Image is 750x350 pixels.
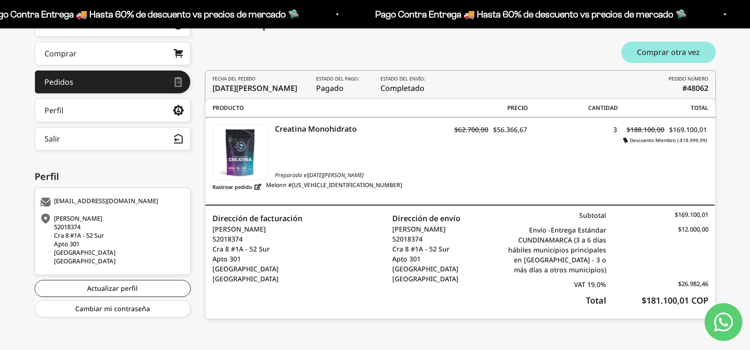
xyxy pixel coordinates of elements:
span: Completado [380,75,428,94]
span: Comprar otra vez [637,48,700,56]
a: Pedidos [35,70,191,94]
div: Perfil [35,170,191,184]
span: Total [618,104,708,112]
s: $188.100,00 [626,125,664,134]
div: VAT 19.0% [504,279,606,289]
button: Salir [35,127,191,151]
div: $26.982,46 [606,279,708,289]
i: FECHA DEL PEDIDO [212,75,256,82]
p: Pago Contra Entrega 🚚 Hasta 60% de descuento vs precios de mercado 🛸 [374,7,686,22]
a: Rastrear pedido [212,181,261,193]
span: Pagado [316,75,362,94]
time: [DATE][PERSON_NAME] [308,171,363,179]
div: $181.100,01 COP [606,294,708,307]
i: Estado del pago: [316,75,359,82]
div: $12.000,00 [606,225,708,275]
div: Comprar [44,50,77,57]
a: Cambiar mi contraseña [35,300,191,317]
a: Creatina Monohidrato [212,125,268,180]
a: Comprar [35,42,191,65]
span: $169.100,01 [669,125,707,134]
p: [PERSON_NAME] 52018374 Cra 8 #1A - 52 Sur Apto 301 [GEOGRAPHIC_DATA] [GEOGRAPHIC_DATA] [212,224,302,284]
span: Precio [438,104,528,112]
img: Creatina Monohidrato [213,125,267,179]
a: Actualizar perfil [35,280,191,297]
strong: Dirección de facturación [212,213,302,224]
div: $169.100,01 [606,210,708,220]
div: Total [504,294,606,307]
i: PEDIDO NÚMERO [669,75,708,82]
span: Cantidad [528,104,618,112]
div: 3 [527,125,617,144]
strong: Dirección de envío [392,213,460,224]
button: Comprar otra vez [621,42,716,63]
div: Pedidos [44,78,73,86]
span: Producto [212,104,438,112]
span: $56.366,67 [493,125,527,134]
i: Estado del envío: [380,75,425,82]
span: Envío - [529,225,551,234]
p: [PERSON_NAME] 52018374 Cra 8 #1A - 52 Sur Apto 301 [GEOGRAPHIC_DATA] [GEOGRAPHIC_DATA] [392,224,460,284]
div: Home [44,21,66,29]
time: [DATE][PERSON_NAME] [212,83,297,93]
div: Subtotal [504,210,606,220]
div: Salir [44,135,60,143]
span: Preparado el [212,171,437,179]
a: Creatina Monohidrato [275,125,437,133]
i: Descuento Miembro (-$18.999,99) [623,137,707,144]
s: $62.700,00 [454,125,488,134]
b: #48062 [682,82,708,94]
div: [PERSON_NAME] 52018374 Cra 8 #1A - 52 Sur Apto 301 [GEOGRAPHIC_DATA] [GEOGRAPHIC_DATA] [40,214,183,265]
div: [EMAIL_ADDRESS][DOMAIN_NAME] [40,197,183,207]
div: Perfil [44,107,63,114]
a: Perfil [35,99,191,122]
span: Melonn #[US_VEHICLE_IDENTIFICATION_NUMBER] [266,181,402,193]
div: Entrega Estándar CUNDINAMARCA (3 a 6 días hábiles municipios principales en [GEOGRAPHIC_DATA] - 3... [504,225,606,275]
